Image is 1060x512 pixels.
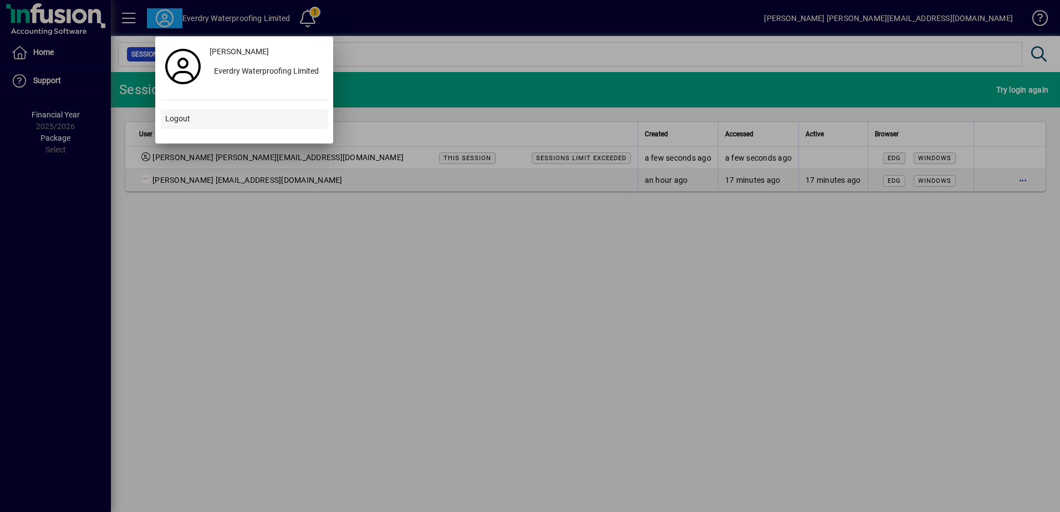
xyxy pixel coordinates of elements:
span: Logout [165,113,190,125]
a: [PERSON_NAME] [205,42,328,62]
a: Profile [161,57,205,76]
button: Logout [161,109,328,129]
span: [PERSON_NAME] [210,46,269,58]
button: Everdry Waterproofing Limited [205,62,328,82]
